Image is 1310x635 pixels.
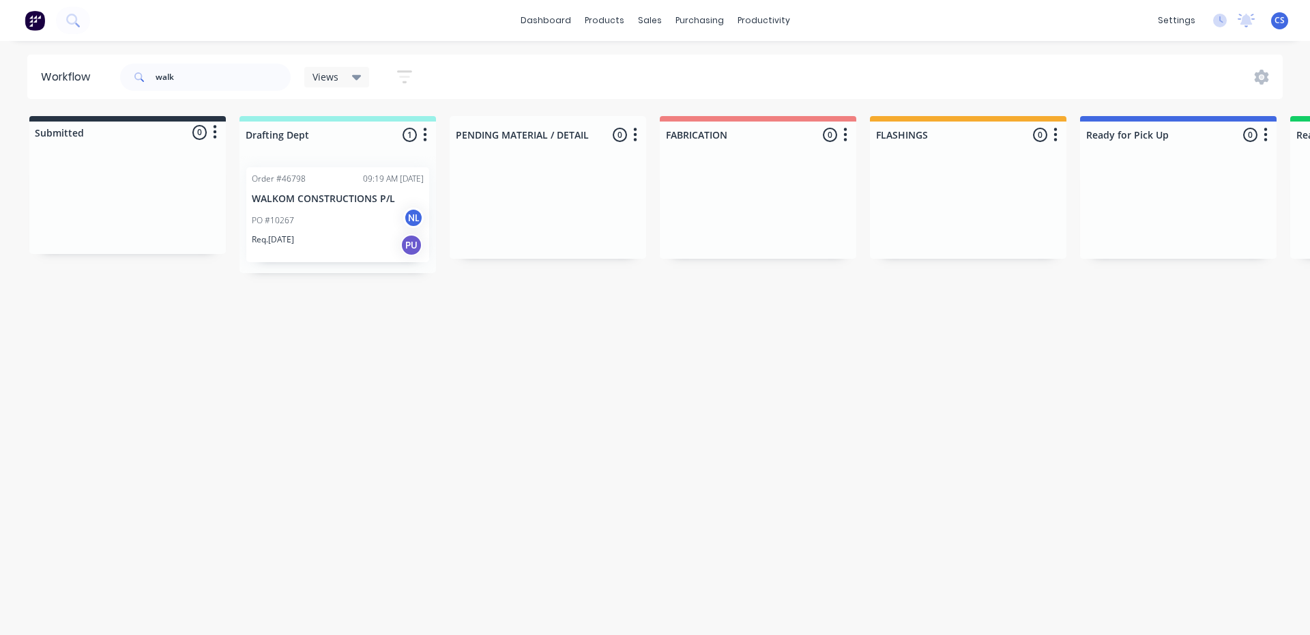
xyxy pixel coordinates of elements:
[403,208,424,228] div: NL
[252,193,424,205] p: WALKOM CONSTRUCTIONS P/L
[514,10,578,31] a: dashboard
[252,234,294,246] p: Req. [DATE]
[578,10,631,31] div: products
[1275,14,1285,27] span: CS
[631,10,669,31] div: sales
[363,173,424,185] div: 09:19 AM [DATE]
[401,234,422,256] div: PU
[156,63,291,91] input: Search for orders...
[731,10,797,31] div: productivity
[252,173,306,185] div: Order #46798
[312,70,338,84] span: Views
[1151,10,1202,31] div: settings
[41,69,97,85] div: Workflow
[246,167,429,262] div: Order #4679809:19 AM [DATE]WALKOM CONSTRUCTIONS P/LPO #10267NLReq.[DATE]PU
[25,10,45,31] img: Factory
[669,10,731,31] div: purchasing
[252,214,294,227] p: PO #10267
